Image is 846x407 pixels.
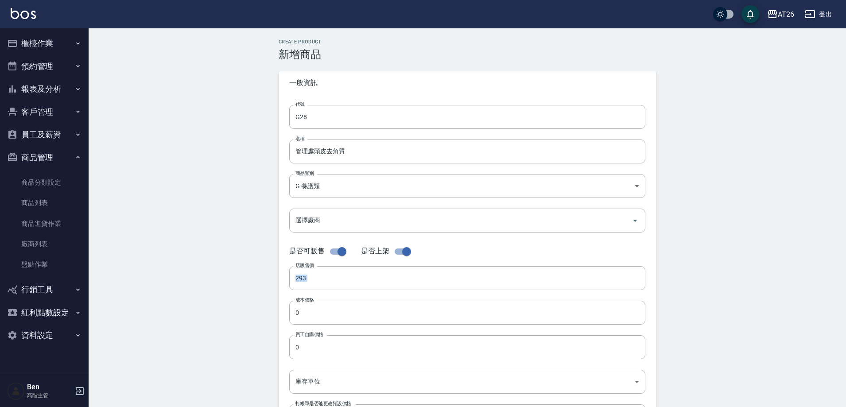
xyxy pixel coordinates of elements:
label: 商品類別 [295,170,314,177]
span: 是否上架 [361,247,389,255]
label: 成本價格 [295,297,314,303]
button: 預約管理 [4,55,85,78]
button: 櫃檯作業 [4,32,85,55]
button: 員工及薪資 [4,123,85,146]
img: Logo [11,8,36,19]
label: 店販售價 [295,262,314,269]
button: AT26 [764,5,798,23]
h2: Create Product [279,39,656,45]
a: 商品分類設定 [4,172,85,193]
label: 代號 [295,101,305,108]
button: 行銷工具 [4,278,85,301]
button: 客戶管理 [4,101,85,124]
button: Open [628,213,642,228]
img: Person [7,382,25,400]
label: 名稱 [295,136,305,142]
label: 員工自購價格 [295,331,323,338]
button: 商品管理 [4,146,85,169]
div: G 養護類 [289,174,645,198]
a: 商品列表 [4,193,85,213]
button: save [741,5,759,23]
span: 一般資訊 [289,78,645,87]
h5: Ben [27,383,72,391]
label: 打帳單是否能更改預設價格 [295,400,351,407]
span: 是否可販售 [289,247,325,255]
button: 資料設定 [4,324,85,347]
a: 廠商列表 [4,234,85,254]
a: 商品進貨作業 [4,213,85,234]
div: AT26 [778,9,794,20]
button: 登出 [801,6,835,23]
p: 高階主管 [27,391,72,399]
a: 盤點作業 [4,254,85,275]
button: 紅利點數設定 [4,301,85,324]
button: 報表及分析 [4,78,85,101]
h3: 新增商品 [279,48,656,61]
